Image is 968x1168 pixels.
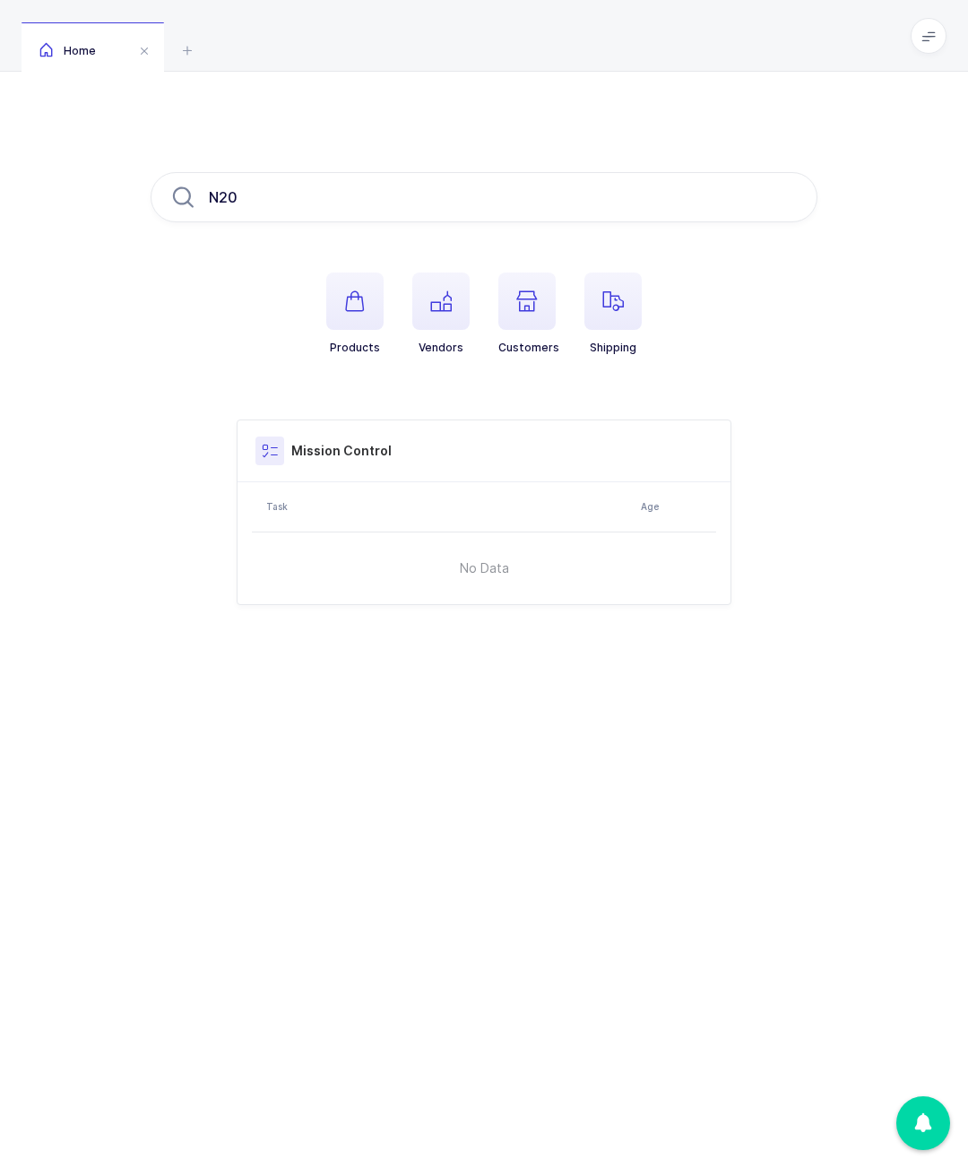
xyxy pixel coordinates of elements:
div: Age [641,499,702,514]
button: Products [326,273,384,355]
input: Search [151,172,817,222]
span: No Data [368,541,601,595]
div: Task [266,499,630,514]
button: Customers [498,273,559,355]
h3: Mission Control [291,442,392,460]
button: Shipping [584,273,642,355]
span: Home [39,44,96,57]
button: Vendors [412,273,470,355]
